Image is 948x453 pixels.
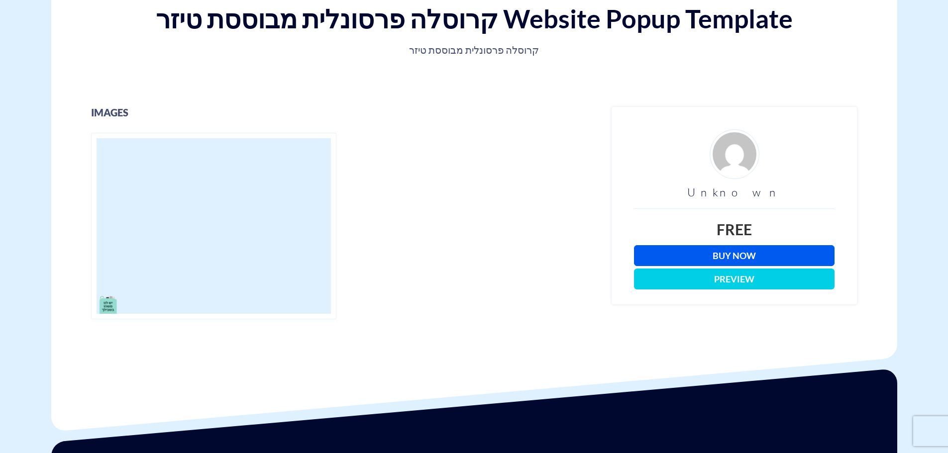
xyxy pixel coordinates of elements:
[634,186,835,198] h3: Unknown
[634,245,835,266] a: Buy Now
[91,107,597,118] h3: images
[634,219,835,240] div: Free
[144,43,805,57] p: קרוסלה פרסונלית מבוססת טיזר
[634,269,835,289] button: Preview
[61,4,887,33] h1: קרוסלה פרסונלית מבוססת טיזר Website Popup Template
[710,129,759,179] img: d4fe36f24926ae2e6254bfc5557d6d03
[91,133,336,319] img: קרוסלה פרסונלית מבוססת טיזר - popups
